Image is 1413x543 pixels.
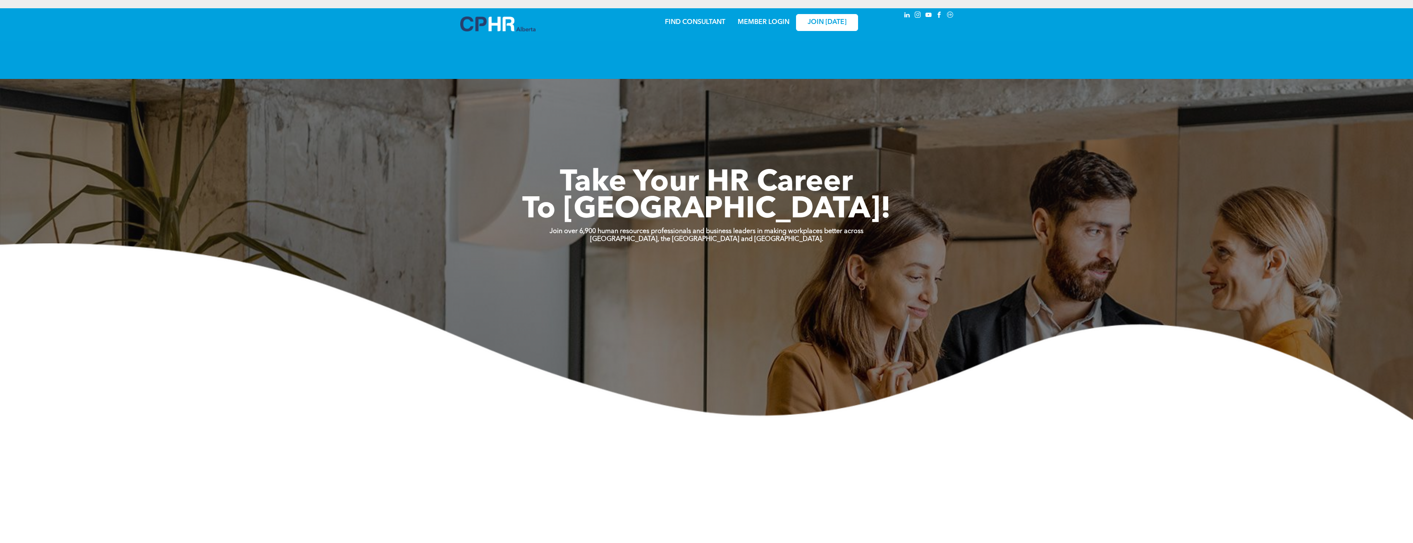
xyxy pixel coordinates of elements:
[590,236,823,243] strong: [GEOGRAPHIC_DATA], the [GEOGRAPHIC_DATA] and [GEOGRAPHIC_DATA].
[924,10,933,21] a: youtube
[796,14,858,31] a: JOIN [DATE]
[522,195,891,225] span: To [GEOGRAPHIC_DATA]!
[946,10,955,21] a: Social network
[550,228,863,235] strong: Join over 6,900 human resources professionals and business leaders in making workplaces better ac...
[913,10,923,21] a: instagram
[935,10,944,21] a: facebook
[665,19,725,26] a: FIND CONSULTANT
[808,19,846,26] span: JOIN [DATE]
[903,10,912,21] a: linkedin
[738,19,789,26] a: MEMBER LOGIN
[560,168,853,198] span: Take Your HR Career
[460,17,536,31] img: A blue and white logo for cp alberta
